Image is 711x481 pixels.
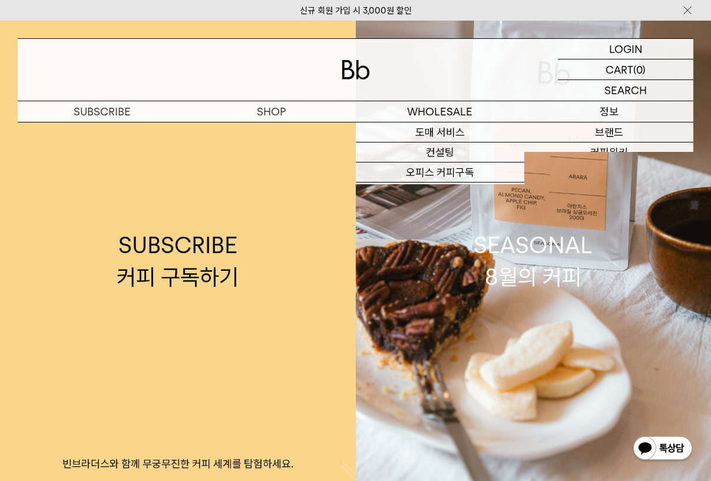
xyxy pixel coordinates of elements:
a: CART (0) [558,59,693,80]
img: 로고 [342,60,370,79]
a: 신규 회원 가입 시 3,000원 할인 [300,5,412,16]
div: SUBSCRIBE 커피 구독하기 [117,230,239,292]
p: CART [606,59,633,79]
p: 정보 [524,101,693,122]
img: 카카오톡 채널 1:1 채팅 버튼 [632,435,693,463]
a: SUBSCRIBE [18,101,187,122]
a: 도매 서비스 [356,122,525,142]
a: 브랜드 [524,122,693,142]
p: LOGIN [609,39,643,59]
a: SHOP [187,101,356,122]
a: 컨설팅 [356,142,525,162]
div: SEASONAL 8월의 커피 [474,230,593,292]
p: SEARCH [604,80,647,101]
a: LOGIN [558,39,693,59]
a: 오피스 커피구독 [356,162,525,183]
p: WHOLESALE [356,101,525,122]
a: 커피위키 [524,142,693,162]
p: (0) [633,59,646,79]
